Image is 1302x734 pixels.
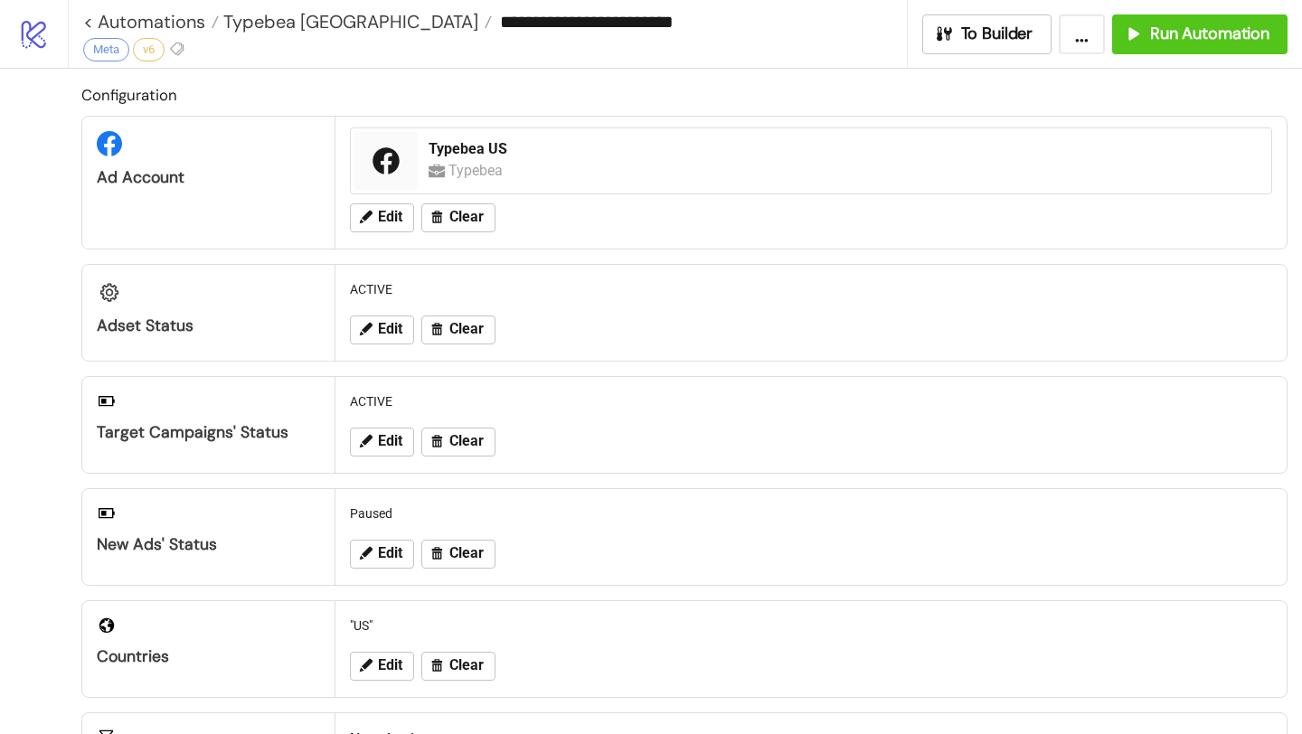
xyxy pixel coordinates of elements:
[81,83,1288,107] h2: Configuration
[421,203,495,232] button: Clear
[219,10,478,33] span: Typebea [GEOGRAPHIC_DATA]
[378,545,402,561] span: Edit
[449,321,484,337] span: Clear
[449,209,484,225] span: Clear
[83,13,219,31] a: < Automations
[219,13,492,31] a: Typebea [GEOGRAPHIC_DATA]
[421,540,495,569] button: Clear
[378,321,402,337] span: Edit
[97,167,320,188] div: Ad Account
[449,433,484,449] span: Clear
[378,209,402,225] span: Edit
[97,422,320,443] div: Target Campaigns' Status
[133,38,165,61] div: v6
[350,203,414,232] button: Edit
[1059,14,1105,54] button: ...
[429,139,1260,159] div: Typebea US
[1150,24,1269,44] span: Run Automation
[449,545,484,561] span: Clear
[343,272,1279,306] div: ACTIVE
[922,14,1052,54] button: To Builder
[83,38,129,61] div: Meta
[97,646,320,667] div: Countries
[343,496,1279,531] div: Paused
[448,159,508,182] div: Typebea
[378,433,402,449] span: Edit
[350,315,414,344] button: Edit
[961,24,1033,44] span: To Builder
[421,652,495,681] button: Clear
[421,315,495,344] button: Clear
[97,534,320,555] div: New Ads' Status
[378,657,402,673] span: Edit
[343,384,1279,419] div: ACTIVE
[97,315,320,336] div: Adset Status
[449,657,484,673] span: Clear
[1112,14,1288,54] button: Run Automation
[350,652,414,681] button: Edit
[350,540,414,569] button: Edit
[343,608,1279,643] div: "US"
[350,428,414,456] button: Edit
[421,428,495,456] button: Clear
